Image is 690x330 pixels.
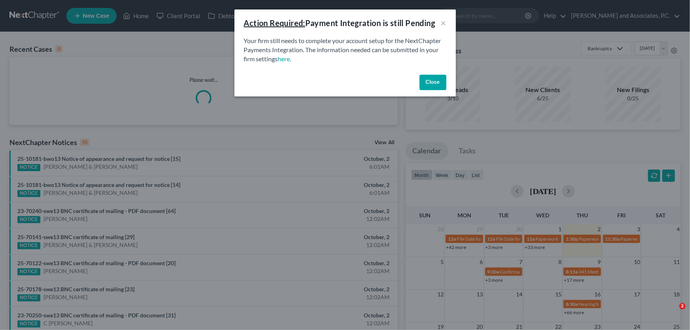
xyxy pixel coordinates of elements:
u: Action Required: [244,18,305,28]
a: here [278,55,290,62]
button: × [441,18,446,28]
p: Your firm still needs to complete your account setup for the NextChapter Payments Integration. Th... [244,36,446,64]
span: 2 [679,303,686,309]
button: Close [420,75,446,91]
div: Payment Integration is still Pending [244,17,435,28]
iframe: Intercom live chat [663,303,682,322]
